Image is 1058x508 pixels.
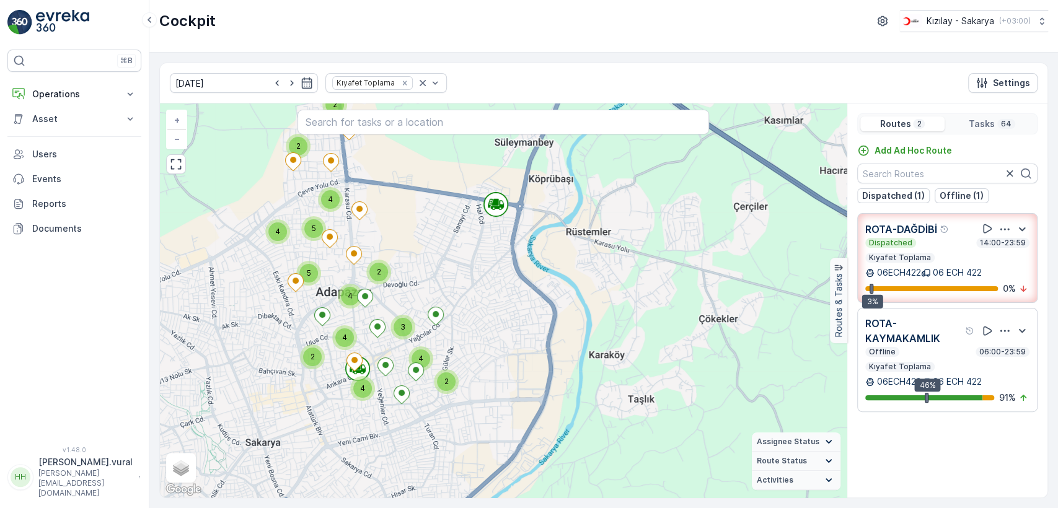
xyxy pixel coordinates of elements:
[408,346,433,371] div: 4
[318,187,343,212] div: 4
[32,173,136,185] p: Events
[167,111,186,129] a: Zoom In
[300,344,325,369] div: 2
[163,481,204,497] img: Google
[311,352,315,361] span: 2
[301,216,326,241] div: 5
[915,379,941,392] div: 46%
[265,219,290,244] div: 4
[915,119,922,129] p: 2
[342,333,347,342] span: 4
[333,100,337,109] span: 2
[1000,119,1013,129] p: 64
[167,454,195,481] a: Layers
[879,118,910,130] p: Routes
[32,113,117,125] p: Asset
[832,274,845,338] p: Routes & Tasks
[32,198,136,210] p: Reports
[868,253,932,263] p: Kıyafet Toplama
[862,295,883,309] div: 3%
[875,144,952,157] p: Add Ad Hoc Route
[7,446,141,453] span: v 1.48.0
[360,383,365,393] span: 4
[398,78,412,88] div: Remove Kıyafet Toplama
[298,110,710,134] input: Search for tasks or a location
[940,190,984,202] p: Offline (1)
[7,10,32,35] img: logo
[312,224,316,233] span: 5
[857,188,930,203] button: Dispatched (1)
[163,481,204,497] a: Open this area in Google Maps (opens a new window)
[38,456,133,468] p: [PERSON_NAME].vural
[993,77,1030,89] p: Settings
[296,261,321,286] div: 5
[366,260,391,284] div: 2
[7,107,141,131] button: Asset
[868,238,914,248] p: Dispatched
[968,73,1038,93] button: Settings
[338,284,363,309] div: 4
[348,291,353,300] span: 4
[933,375,982,388] p: 06 ECH 422
[332,325,357,350] div: 4
[174,115,180,125] span: +
[940,224,950,234] div: Help Tooltip Icon
[999,392,1016,404] p: 91 %
[900,10,1048,32] button: Kızılay - Sakarya(+03:00)
[7,167,141,191] a: Events
[167,129,186,148] a: Zoom Out
[868,362,932,372] p: Kıyafet Toplama
[752,432,840,452] summary: Assignee Status
[333,77,397,89] div: Kıyafet Toplama
[877,375,921,388] p: 06ECH422
[999,16,1031,26] p: ( +03:00 )
[434,369,459,394] div: 2
[900,14,922,28] img: k%C4%B1z%C4%B1lay_DTAvauz.png
[32,222,136,235] p: Documents
[7,191,141,216] a: Reports
[865,316,963,346] p: ROTA-KAYMAKAMLIK
[120,56,133,66] p: ⌘B
[174,133,180,144] span: −
[752,452,840,471] summary: Route Status
[170,73,318,93] input: dd/mm/yyyy
[927,15,994,27] p: Kızılay - Sakarya
[322,92,347,117] div: 2
[7,142,141,167] a: Users
[7,216,141,241] a: Documents
[868,347,897,357] p: Offline
[757,475,793,485] span: Activities
[978,347,1027,357] p: 06:00-23:59
[1003,282,1016,295] p: 0 %
[38,468,133,498] p: [PERSON_NAME][EMAIL_ADDRESS][DOMAIN_NAME]
[390,315,415,339] div: 3
[418,354,423,363] span: 4
[933,266,982,279] p: 06 ECH 422
[935,188,989,203] button: Offline (1)
[307,268,311,278] span: 5
[965,326,975,336] div: Help Tooltip Icon
[7,456,141,498] button: HH[PERSON_NAME].vural[PERSON_NAME][EMAIL_ADDRESS][DOMAIN_NAME]
[862,190,925,202] p: Dispatched (1)
[377,267,381,276] span: 2
[757,437,819,447] span: Assignee Status
[11,467,30,487] div: HH
[865,222,937,237] p: ROTA-DAĞDİBİ
[757,456,807,466] span: Route Status
[979,238,1027,248] p: 14:00-23:59
[857,164,1038,183] input: Search Routes
[857,144,952,157] a: Add Ad Hoc Route
[752,471,840,490] summary: Activities
[969,118,995,130] p: Tasks
[877,266,921,279] p: 06ECH422
[444,377,449,386] span: 2
[159,11,216,31] p: Cockpit
[32,148,136,160] p: Users
[32,88,117,100] p: Operations
[286,134,311,159] div: 2
[328,195,333,204] span: 4
[296,141,301,151] span: 2
[7,82,141,107] button: Operations
[275,227,280,236] span: 4
[400,322,405,331] span: 3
